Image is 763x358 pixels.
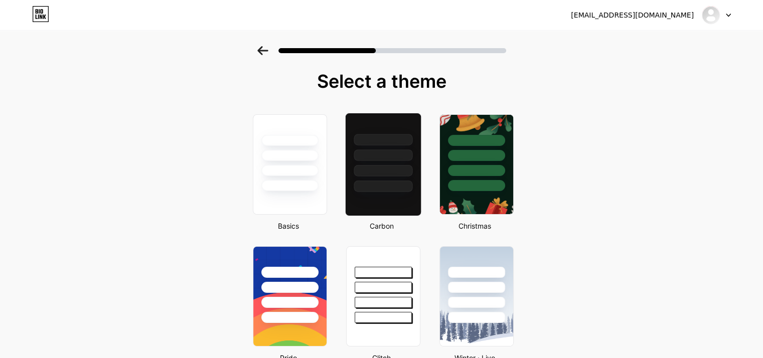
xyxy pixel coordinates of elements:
div: Basics [250,221,327,231]
div: [EMAIL_ADDRESS][DOMAIN_NAME] [571,10,694,21]
div: Christmas [436,221,514,231]
div: Select a theme [249,71,515,91]
img: nyloncords522 [701,6,720,25]
div: Carbon [343,221,420,231]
